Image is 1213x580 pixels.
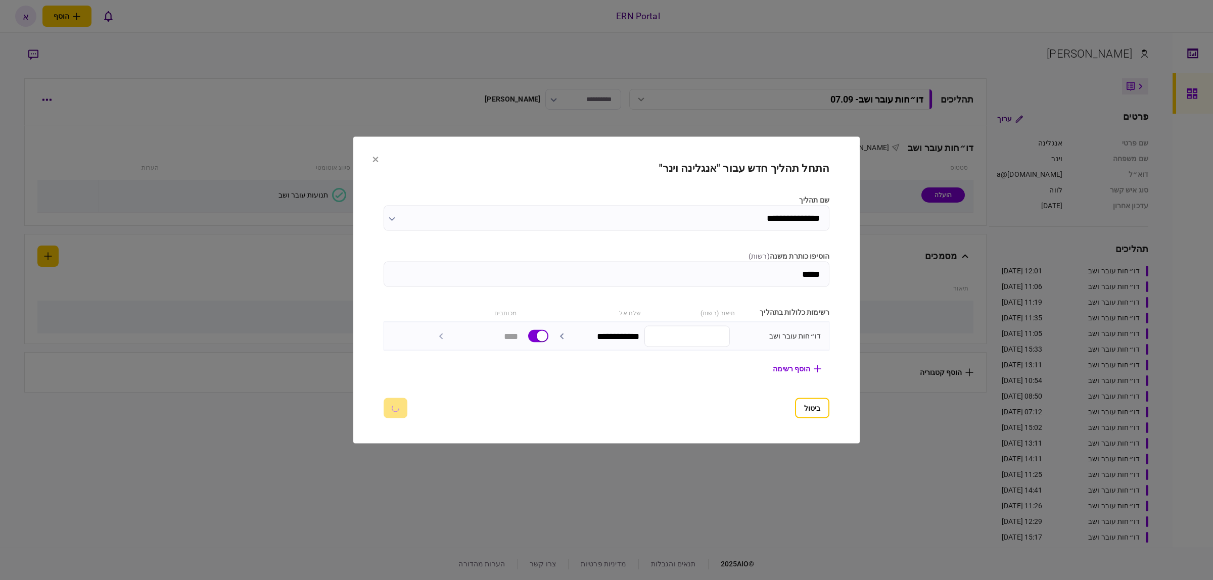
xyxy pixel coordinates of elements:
input: הוסיפו כותרת משנה [384,262,829,287]
div: מכותבים [427,307,516,318]
h2: התחל תהליך חדש עבור "אנגלינה וינר" [384,162,829,175]
label: הוסיפו כותרת משנה [384,251,829,262]
label: שם תהליך [384,195,829,206]
div: דו״חות עובר ושב [735,331,821,342]
button: ביטול [795,398,829,418]
div: רשימות כלולות בתהליך [740,307,829,318]
span: ( רשות ) [749,252,770,260]
button: הוסף רשימה [765,360,829,378]
div: שלח אל [552,307,641,318]
div: תיאור (רשות) [646,307,735,318]
input: שם תהליך [384,206,829,231]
